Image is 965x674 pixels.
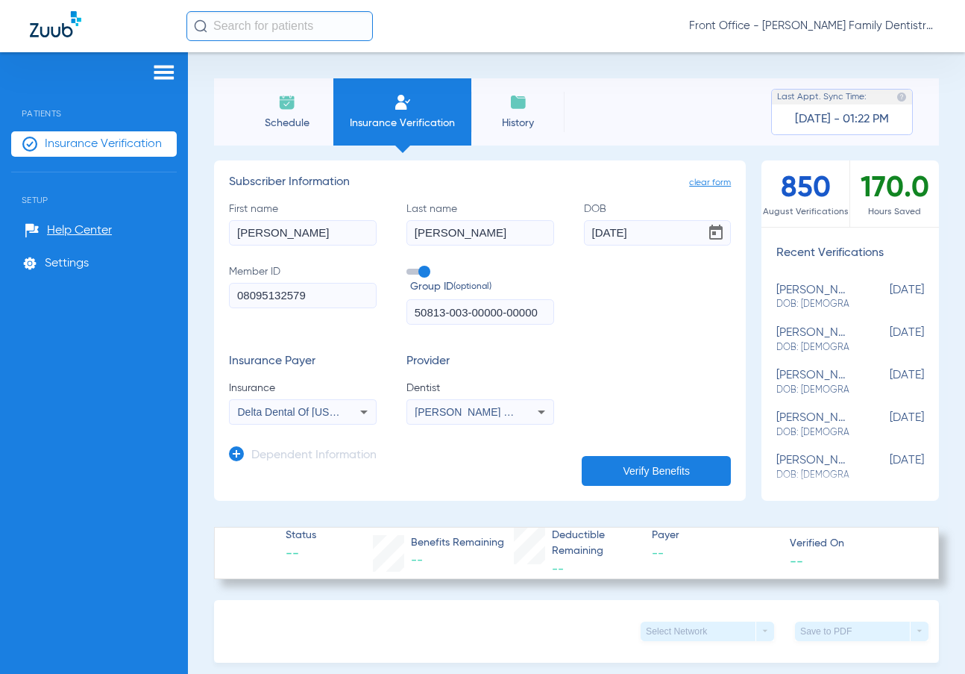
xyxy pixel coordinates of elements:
[795,112,889,127] span: [DATE] - 01:22 PM
[406,220,554,246] input: Last name
[790,553,803,569] span: --
[251,449,377,464] h3: Dependent Information
[776,384,849,397] span: DOB: [DEMOGRAPHIC_DATA]
[482,116,553,131] span: History
[761,246,939,261] h3: Recent Verifications
[453,279,491,295] small: (optional)
[582,456,731,486] button: Verify Benefits
[186,11,373,41] input: Search for patients
[850,160,939,227] div: 170.0
[849,326,924,354] span: [DATE]
[229,381,377,396] span: Insurance
[411,555,423,567] span: --
[229,264,377,325] label: Member ID
[652,545,776,564] span: --
[701,218,731,248] button: Open calendar
[11,172,177,205] span: Setup
[652,528,776,543] span: Payer
[761,205,849,219] span: August Verifications
[394,93,412,111] img: Manual Insurance Verification
[251,116,322,131] span: Schedule
[30,11,81,37] img: Zuub Logo
[776,284,849,311] div: [PERSON_NAME]
[406,381,554,396] span: Dentist
[584,220,732,246] input: DOBOpen calendar
[11,86,177,119] span: Patients
[689,19,935,34] span: Front Office - [PERSON_NAME] Family Dentistry
[345,116,460,131] span: Insurance Verification
[410,279,554,295] span: Group ID
[850,205,939,219] span: Hours Saved
[194,19,207,33] img: Search Icon
[278,93,296,111] img: Schedule
[509,93,527,111] img: History
[776,469,849,482] span: DOB: [DEMOGRAPHIC_DATA]
[229,283,377,308] input: Member ID
[584,202,732,246] label: DOB
[415,406,562,418] span: [PERSON_NAME] 1659727071
[45,137,162,152] span: Insurance Verification
[411,535,504,551] span: Benefits Remaining
[689,175,731,190] span: clear form
[896,92,907,102] img: last sync help info
[552,564,564,575] span: --
[849,284,924,311] span: [DATE]
[776,411,849,439] div: [PERSON_NAME]
[229,175,731,190] h3: Subscriber Information
[552,528,639,559] span: Deductible Remaining
[890,602,965,674] iframe: Chat Widget
[776,426,849,440] span: DOB: [DEMOGRAPHIC_DATA]
[849,411,924,439] span: [DATE]
[286,545,316,564] span: --
[152,63,176,81] img: hamburger-icon
[790,536,914,552] span: Verified On
[406,202,554,246] label: Last name
[25,223,112,238] a: Help Center
[238,406,371,418] span: Delta Dental Of [US_STATE]
[229,220,377,246] input: First name
[776,326,849,354] div: [PERSON_NAME]
[776,341,849,355] span: DOB: [DEMOGRAPHIC_DATA]
[777,90,867,104] span: Last Appt. Sync Time:
[849,369,924,396] span: [DATE]
[776,454,849,481] div: [PERSON_NAME]
[47,223,112,238] span: Help Center
[45,256,89,271] span: Settings
[406,355,554,369] h3: Provider
[761,160,850,227] div: 850
[286,528,316,543] span: Status
[229,355,377,369] h3: Insurance Payer
[229,202,377,246] label: First name
[849,454,924,481] span: [DATE]
[776,369,849,396] div: [PERSON_NAME]
[776,298,849,311] span: DOB: [DEMOGRAPHIC_DATA]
